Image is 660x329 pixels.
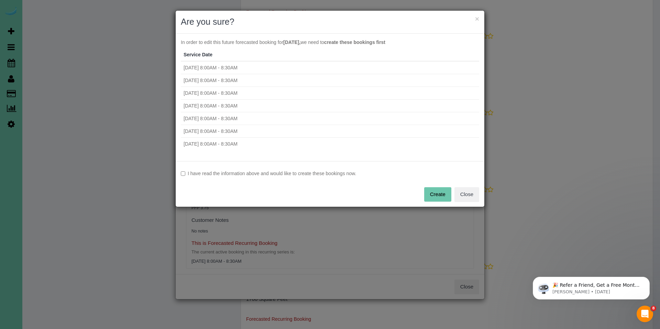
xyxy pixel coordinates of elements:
[324,39,385,45] strong: create these bookings first
[181,170,479,177] label: I have read the information above and would like to create these bookings now.
[522,262,660,310] iframe: Intercom notifications message
[181,125,479,138] td: [DATE] 8:00AM - 8:30AM
[181,87,479,100] td: [DATE] 8:00AM - 8:30AM
[181,100,479,112] td: [DATE] 8:00AM - 8:30AM
[181,61,479,74] td: [DATE] 8:00AM - 8:30AM
[637,306,653,322] iframe: Intercom live chat
[181,112,479,125] td: [DATE] 8:00AM - 8:30AM
[454,187,479,202] button: Close
[181,39,479,46] p: In order to edit this future forecasted booking for we need to
[475,15,479,22] button: ×
[424,187,451,202] button: Create
[181,171,185,176] input: I have read the information above and would like to create these bookings now.
[181,48,479,61] th: Service Date
[283,39,300,45] strong: [DATE],
[181,16,479,28] h2: Are you sure?
[651,306,656,311] span: 8
[181,138,479,150] td: [DATE] 8:00AM - 8:30AM
[181,74,479,87] td: [DATE] 8:00AM - 8:30AM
